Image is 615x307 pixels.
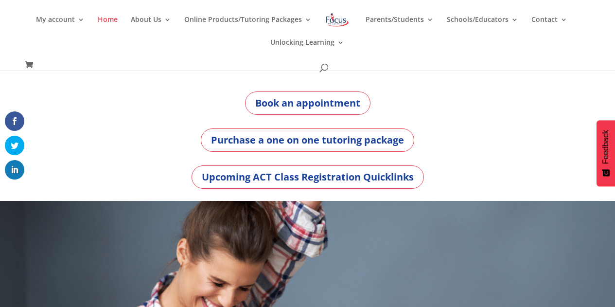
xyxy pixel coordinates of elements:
a: About Us [131,16,171,39]
button: Feedback - Show survey [597,120,615,186]
a: Purchase a one on one tutoring package [201,128,414,152]
a: My account [36,16,85,39]
a: Home [98,16,118,39]
a: Contact [531,16,567,39]
img: Focus on Learning [325,11,350,29]
a: Book an appointment [245,91,370,115]
a: Upcoming ACT Class Registration Quicklinks [192,165,424,189]
a: Online Products/Tutoring Packages [184,16,312,39]
span: Feedback [601,130,610,164]
a: Parents/Students [366,16,434,39]
a: Schools/Educators [447,16,518,39]
a: Unlocking Learning [270,39,344,62]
